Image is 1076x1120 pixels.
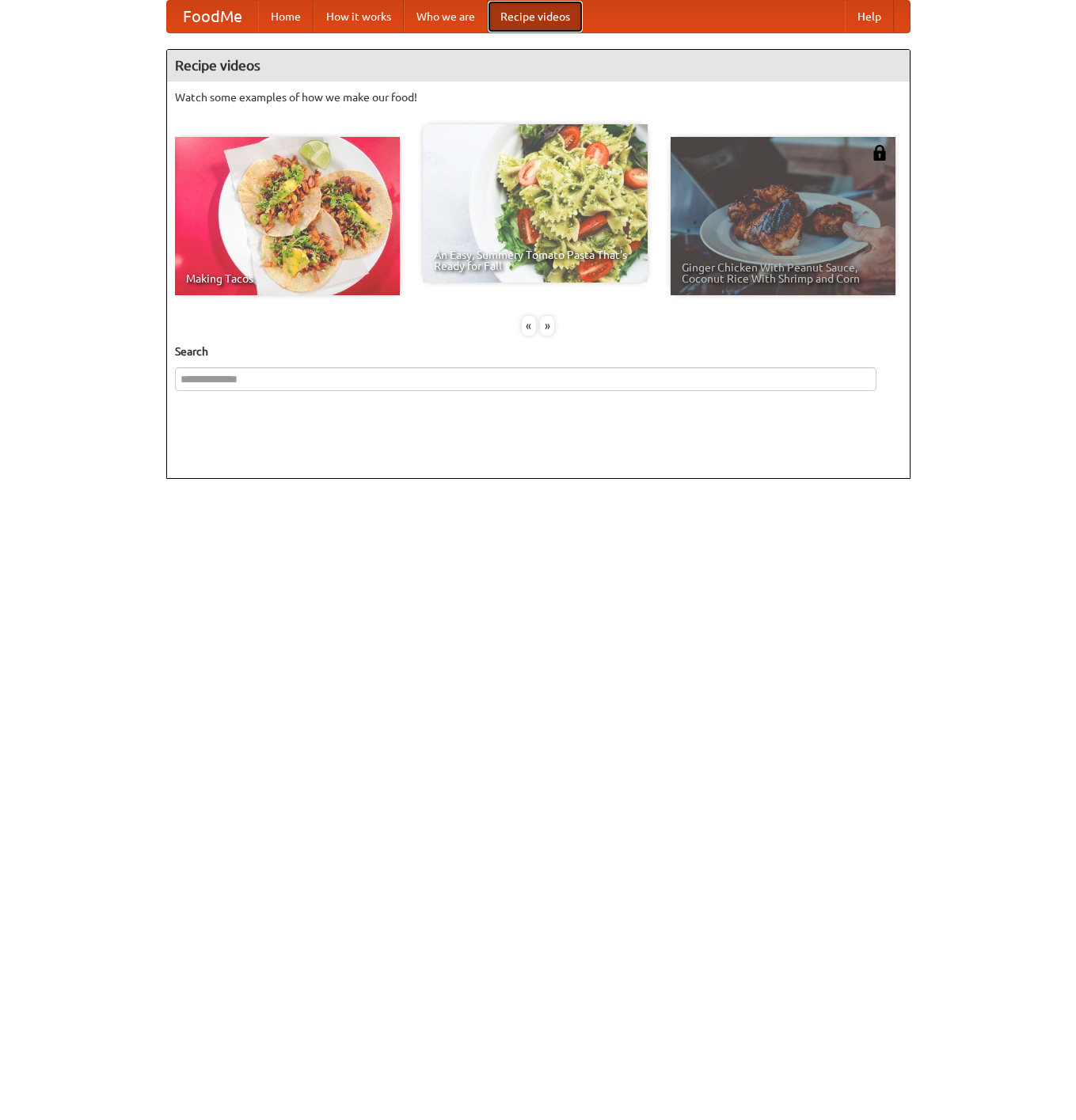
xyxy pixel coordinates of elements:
span: Making Tacos [186,273,389,284]
a: Help [845,1,894,32]
a: FoodMe [167,1,258,32]
h4: Recipe videos [167,50,910,82]
img: 483408.png [872,145,888,161]
span: An Easy, Summery Tomato Pasta That's Ready for Fall [434,249,637,271]
h5: Search [175,344,902,359]
a: An Easy, Summery Tomato Pasta That's Ready for Fall [423,124,648,283]
a: Making Tacos [175,137,400,295]
a: How it works [314,1,404,32]
div: « [522,316,536,336]
div: » [540,316,554,336]
a: Who we are [404,1,488,32]
p: Watch some examples of how we make our food! [175,89,902,105]
a: Home [258,1,314,32]
a: Recipe videos [488,1,583,32]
